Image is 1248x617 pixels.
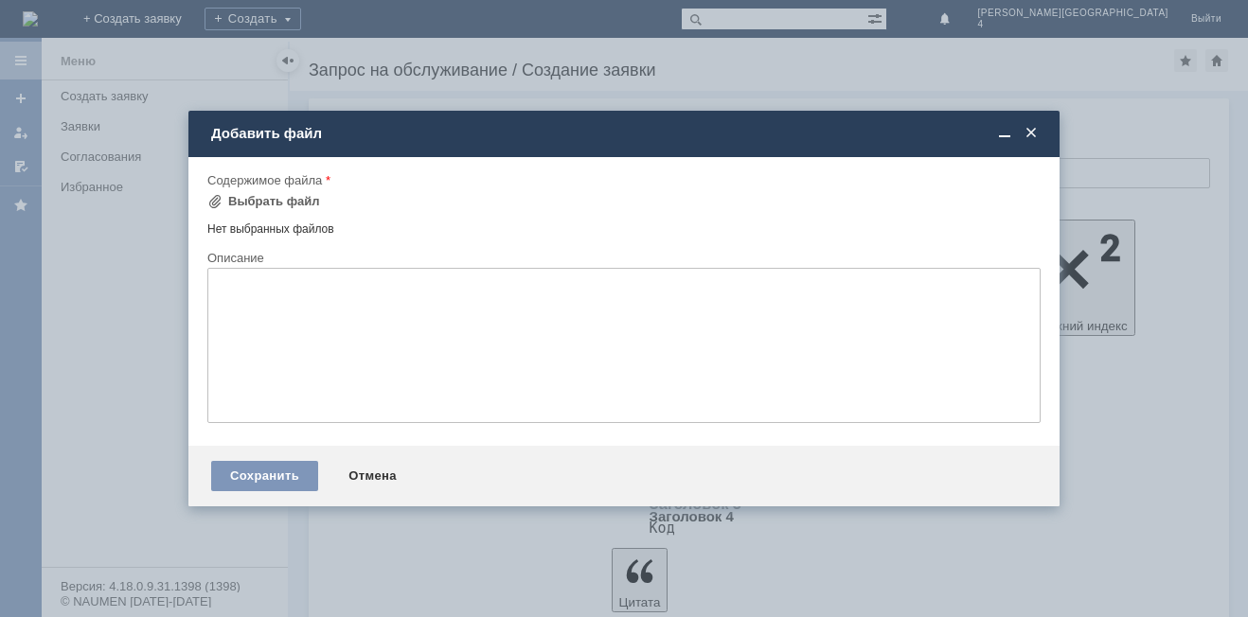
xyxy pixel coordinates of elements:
[207,215,1041,237] div: Нет выбранных файлов
[995,125,1014,142] span: Свернуть (Ctrl + M)
[1022,125,1041,142] span: Закрыть
[228,194,320,209] div: Выбрать файл
[211,125,1041,142] div: Добавить файл
[207,174,1037,186] div: Содержимое файла
[207,252,1037,264] div: Описание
